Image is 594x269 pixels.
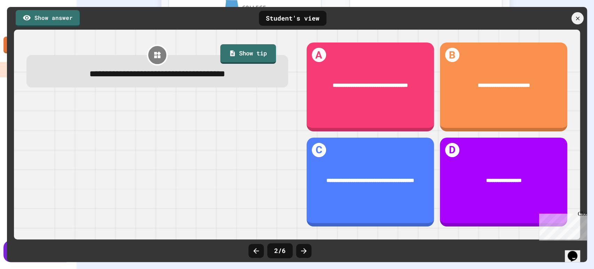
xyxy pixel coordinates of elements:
[3,3,48,44] div: Chat with us now!Close
[536,211,587,240] iframe: chat widget
[445,143,459,157] h1: D
[16,10,80,27] a: Show answer
[445,48,459,62] h1: B
[312,143,326,157] h1: C
[312,48,326,62] h1: A
[259,11,326,26] div: Student's view
[267,243,293,258] div: 2 / 6
[220,44,276,64] a: Show tip
[565,241,587,262] iframe: chat widget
